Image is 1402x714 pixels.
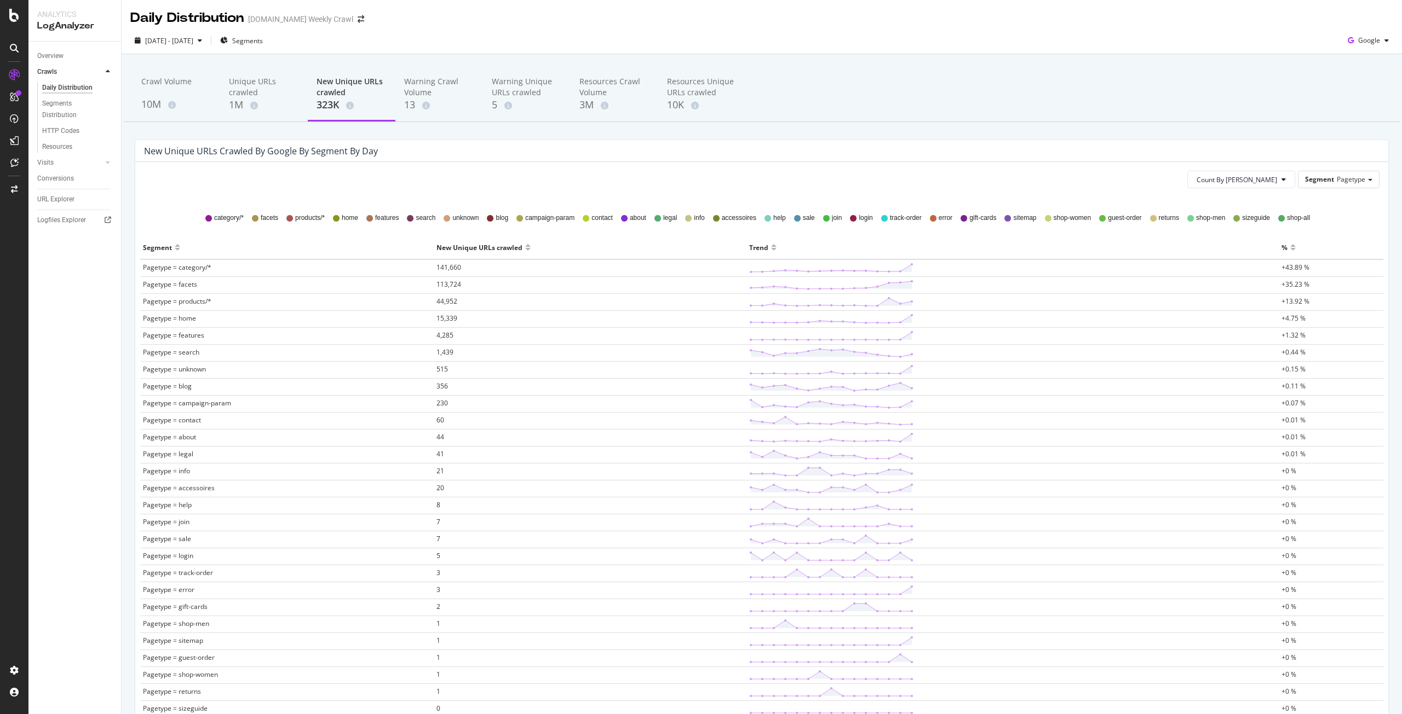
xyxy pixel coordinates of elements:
span: 0 [436,704,440,713]
span: 230 [436,398,448,408]
div: 1M [229,98,299,112]
span: 356 [436,381,448,391]
span: facets [261,213,278,223]
a: Conversions [37,173,113,184]
span: Pagetype = gift-cards [143,602,208,611]
div: Overview [37,50,64,62]
div: Trend [749,239,768,256]
div: 10K [667,98,737,112]
span: 60 [436,415,444,425]
a: Overview [37,50,113,62]
span: 44 [436,432,444,442]
div: 3M [579,98,650,112]
div: Warning Crawl Volume [404,76,474,98]
span: Pagetype = track-order [143,568,213,577]
span: Segments [232,36,263,45]
span: Pagetype = campaign-param [143,398,231,408]
a: Resources [42,141,113,153]
span: 3 [436,585,440,594]
span: 1 [436,670,440,679]
span: Pagetype = shop-women [143,670,218,679]
button: [DATE] - [DATE] [130,32,206,49]
span: +1.32 % [1282,330,1306,340]
span: Count By Day [1197,175,1277,184]
span: 44,952 [436,297,457,306]
span: 113,724 [436,280,461,289]
span: Pagetype = shop-men [143,619,209,628]
span: +0.44 % [1282,347,1306,357]
span: +0 % [1282,653,1296,662]
span: Pagetype = login [143,551,193,560]
div: Daily Distribution [130,9,244,27]
div: Resources Unique URLs crawled [667,76,737,98]
span: shop-all [1287,213,1310,223]
span: 20 [436,483,444,492]
span: 3 [436,568,440,577]
div: [DOMAIN_NAME] Weekly Crawl [248,14,353,25]
span: Pagetype [1337,175,1365,184]
span: info [694,213,704,223]
span: +0 % [1282,687,1296,696]
a: Logfiles Explorer [37,214,113,226]
div: Crawls [37,66,57,78]
span: +0 % [1282,636,1296,645]
span: Pagetype = sizeguide [143,704,208,713]
div: 13 [404,98,474,112]
span: 41 [436,449,444,458]
span: Pagetype = unknown [143,364,206,374]
span: login [859,213,872,223]
div: Segment [143,239,172,256]
span: +0.01 % [1282,449,1306,458]
span: sale [803,213,815,223]
span: sitemap [1013,213,1036,223]
div: Warning Unique URLs crawled [492,76,562,98]
div: Logfiles Explorer [37,214,86,226]
span: guest-order [1108,213,1141,223]
div: Resources [42,141,72,153]
span: +0 % [1282,483,1296,492]
span: Pagetype = features [143,330,204,340]
span: products/* [295,213,325,223]
span: blog [496,213,508,223]
div: % [1282,239,1288,256]
span: Google [1358,36,1380,45]
span: track-order [890,213,922,223]
span: +13.92 % [1282,297,1309,306]
div: arrow-right-arrow-left [358,15,364,23]
span: Pagetype = help [143,500,192,509]
span: 1 [436,619,440,628]
span: +0 % [1282,585,1296,594]
span: contact [591,213,613,223]
span: 2 [436,602,440,611]
span: +0 % [1282,670,1296,679]
span: Pagetype = error [143,585,194,594]
span: shop-women [1054,213,1091,223]
span: Pagetype = contact [143,415,201,425]
div: New Unique URLs crawled [436,239,522,256]
span: 1 [436,636,440,645]
a: HTTP Codes [42,125,113,137]
span: Pagetype = category/* [143,263,211,272]
span: Pagetype = legal [143,449,193,458]
span: +0.01 % [1282,432,1306,442]
a: Segments Distribution [42,98,113,121]
span: 1 [436,687,440,696]
span: +0.15 % [1282,364,1306,374]
div: URL Explorer [37,194,74,205]
span: error [939,213,952,223]
button: Google [1343,32,1393,49]
span: Pagetype = facets [143,280,197,289]
span: +0 % [1282,568,1296,577]
span: Pagetype = accessoires [143,483,215,492]
a: Visits [37,157,102,169]
span: +43.89 % [1282,263,1309,272]
span: +0 % [1282,619,1296,628]
span: +35.23 % [1282,280,1309,289]
div: Conversions [37,173,74,184]
span: 8 [436,500,440,509]
div: New Unique URLs crawled by google by Segment by Day [144,146,378,156]
span: Pagetype = home [143,314,196,323]
span: join [832,213,842,223]
div: 323K [317,98,387,112]
div: New Unique URLs crawled [317,76,387,98]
